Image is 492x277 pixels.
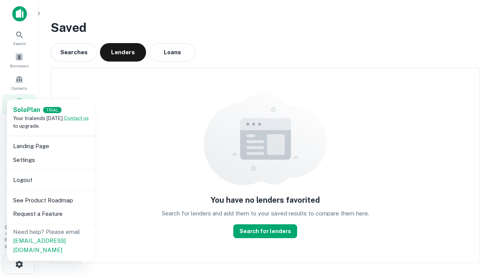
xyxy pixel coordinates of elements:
[43,107,61,113] div: TRIAL
[10,194,92,207] li: See Product Roadmap
[13,105,40,115] a: SoloPlan
[10,139,92,153] li: Landing Page
[64,115,89,121] a: Contact us
[13,237,66,253] a: [EMAIL_ADDRESS][DOMAIN_NAME]
[10,173,92,187] li: Logout
[10,207,92,221] li: Request a Feature
[13,115,89,129] span: Your trial ends [DATE]. to upgrade.
[454,215,492,252] iframe: Chat Widget
[13,227,89,255] p: Need help? Please email
[13,106,40,113] strong: Solo Plan
[10,153,92,167] li: Settings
